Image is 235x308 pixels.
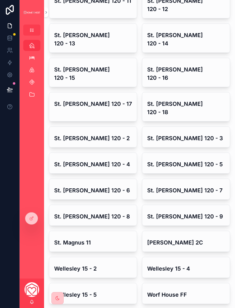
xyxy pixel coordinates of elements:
a: St. [PERSON_NAME] 120 - 8 [49,205,137,226]
h4: Wellesley 15 - 5 [54,291,132,299]
h4: St. [PERSON_NAME] 120 - 14 [147,31,225,48]
div: scrollable content [20,36,44,108]
a: St. [PERSON_NAME] 120 - 16 [142,58,230,87]
h4: St. [PERSON_NAME] 120 - 9 [147,212,225,221]
a: Wellesley 15 - 2 [49,257,137,278]
h4: St. [PERSON_NAME] 120 - 16 [147,65,225,82]
a: St. [PERSON_NAME] 120 - 7 [142,179,230,200]
h4: Wellesley 15 - 4 [147,264,225,273]
a: St. [PERSON_NAME] 120 - 17 [49,92,137,121]
h4: St. [PERSON_NAME] 120 - 7 [147,186,225,194]
a: St. [PERSON_NAME] 120 - 2 [49,126,137,148]
h4: St. [PERSON_NAME] 120 - 13 [54,31,132,48]
a: St. [PERSON_NAME] 120 - 18 [142,92,230,121]
a: St. [PERSON_NAME] 120 - 13 [49,23,137,53]
a: St. [PERSON_NAME] 120 - 5 [142,152,230,174]
h4: St. [PERSON_NAME] 120 - 2 [54,134,132,142]
a: Worf House FF [142,283,230,304]
h4: St. Magnus 11 [54,238,132,247]
a: St. [PERSON_NAME] 120 - 3 [142,126,230,148]
h4: St. [PERSON_NAME] 120 - 5 [147,160,225,168]
a: St. Magnus 11 [49,231,137,252]
h4: St. [PERSON_NAME] 120 - 15 [54,65,132,82]
img: App logo [23,10,40,14]
h4: St. [PERSON_NAME] 120 - 6 [54,186,132,194]
h4: St. [PERSON_NAME] 120 - 18 [147,100,225,116]
h4: St. [PERSON_NAME] 120 - 3 [147,134,225,142]
h4: St. [PERSON_NAME] 120 - 4 [54,160,132,168]
a: St. [PERSON_NAME] 120 - 6 [49,179,137,200]
h4: Worf House FF [147,291,225,299]
a: Wellesley 15 - 5 [49,283,137,304]
a: Wellesley 15 - 4 [142,257,230,278]
h4: St. [PERSON_NAME] 120 - 8 [54,212,132,221]
a: St. [PERSON_NAME] 120 - 9 [142,205,230,226]
a: St. [PERSON_NAME] 120 - 15 [49,58,137,87]
h4: Wellesley 15 - 2 [54,264,132,273]
h4: [PERSON_NAME] 2C [147,238,225,247]
a: St. [PERSON_NAME] 120 - 14 [142,23,230,53]
h4: St. [PERSON_NAME] 120 - 17 [54,100,132,108]
a: St. [PERSON_NAME] 120 - 4 [49,152,137,174]
a: [PERSON_NAME] 2C [142,231,230,252]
